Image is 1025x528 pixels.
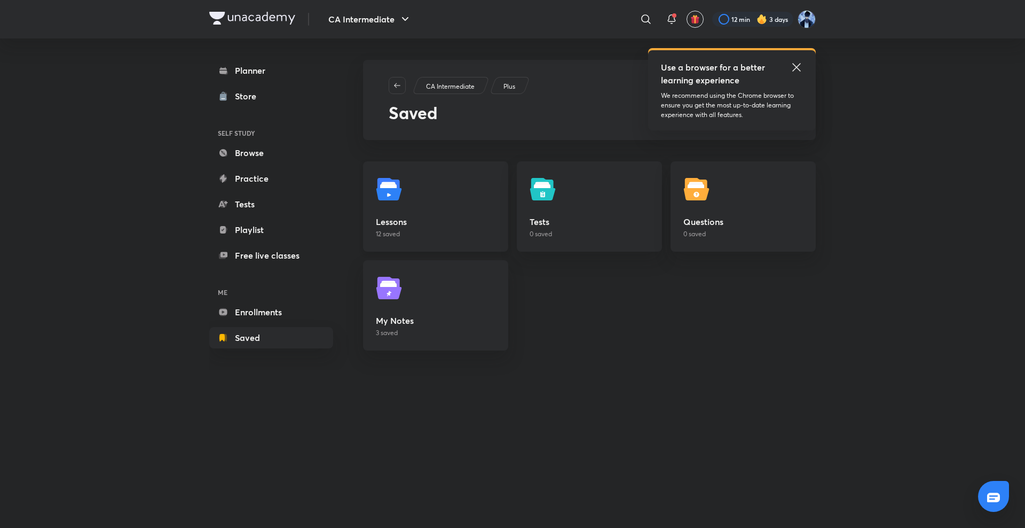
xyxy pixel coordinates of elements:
[209,124,333,142] h6: SELF STUDY
[209,193,333,215] a: Tests
[209,301,333,323] a: Enrollments
[209,327,333,348] a: Saved
[376,174,406,204] img: lessons.svg
[209,12,295,25] img: Company Logo
[209,219,333,240] a: Playlist
[209,168,333,189] a: Practice
[530,229,649,239] p: 0 saved
[209,60,333,81] a: Planner
[209,245,333,266] a: Free live classes
[209,12,295,27] a: Company Logo
[376,328,495,338] p: 3 saved
[363,260,508,351] a: My Notes3 saved
[683,229,803,239] p: 0 saved
[376,273,406,303] img: myNotes.svg
[687,11,704,28] button: avatar
[363,161,508,252] a: Lessons12 saved
[235,90,263,103] div: Store
[661,61,767,87] h5: Use a browser for a better learning experience
[756,14,767,25] img: streak
[502,82,517,91] a: Plus
[389,103,790,123] h2: Saved
[530,215,649,228] h5: Tests
[683,174,713,204] img: questions.svg
[376,215,495,228] h5: Lessons
[209,142,333,164] a: Browse
[209,86,333,107] a: Store
[661,91,803,120] p: We recommend using the Chrome browser to ensure you get the most up-to-date learning experience w...
[209,283,333,301] h6: ME
[322,9,418,30] button: CA Intermediate
[690,14,700,24] img: avatar
[503,82,515,91] p: Plus
[424,82,477,91] a: CA Intermediate
[426,82,475,91] p: CA Intermediate
[530,174,559,204] img: tests.svg
[683,215,803,228] h5: Questions
[671,161,816,252] a: Questions0 saved
[798,10,816,28] img: Imran Hingora
[517,161,662,252] a: Tests0 saved
[376,314,495,327] h5: My Notes
[376,229,495,239] p: 12 saved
